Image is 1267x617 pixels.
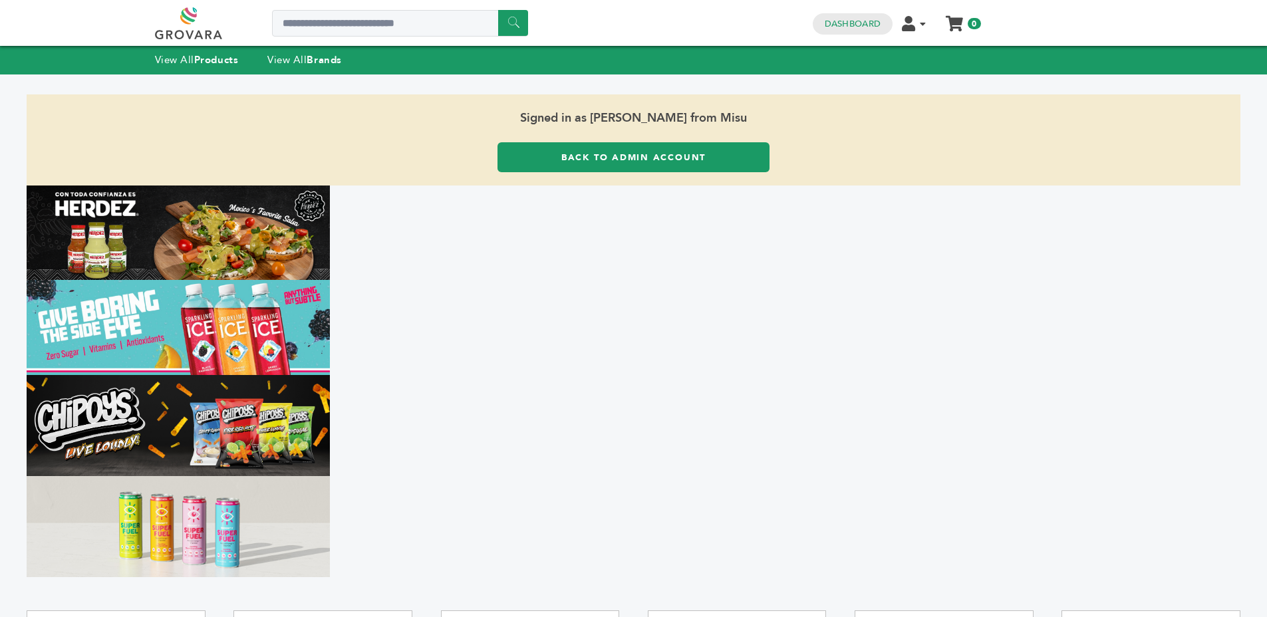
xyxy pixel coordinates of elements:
a: View AllProducts [155,53,239,66]
a: My Cart [946,12,962,26]
a: Back to Admin Account [497,142,770,172]
span: Signed in as [PERSON_NAME] from Misu [27,94,1240,142]
a: View AllBrands [267,53,342,66]
span: 0 [968,18,980,29]
img: Marketplace Top Banner 4 [27,476,330,577]
img: Marketplace Top Banner 2 [27,280,330,375]
input: Search a product or brand... [272,10,528,37]
strong: Products [194,53,238,66]
a: Dashboard [825,18,881,30]
img: Marketplace Top Banner 3 [27,375,330,476]
strong: Brands [307,53,341,66]
img: Marketplace Top Banner 1 [27,185,330,281]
